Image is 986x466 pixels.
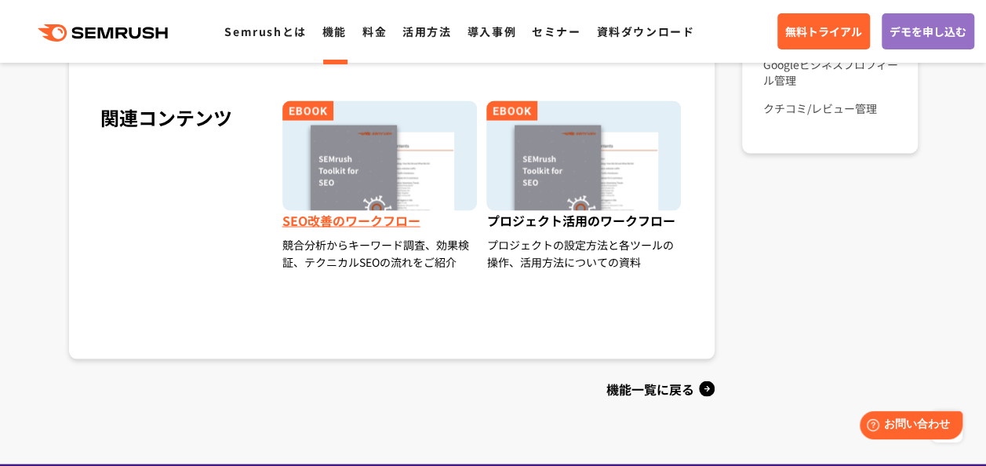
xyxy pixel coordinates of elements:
[322,24,347,39] a: 機能
[224,24,306,39] a: Semrushとは
[362,24,387,39] a: 料金
[762,49,904,93] a: Googleビジネスプロフィール管理
[486,210,683,235] span: プロジェクト活用のワークフロー
[282,235,479,270] div: 競合分析からキーワード調査、効果検証、テクニカルSEOの流れをご紹介
[69,376,715,401] a: 機能一覧に戻る
[777,13,870,49] a: 無料トライアル
[482,100,687,319] a: プロジェクト活用のワークフロー プロジェクトの設定方法と各ツールの操作、活用方法についての資料
[486,235,683,270] div: プロジェクトの設定方法と各ツールの操作、活用方法についての資料
[100,100,270,319] div: 関連コンテンツ
[846,405,969,449] iframe: Help widget launcher
[785,23,862,40] span: 無料トライアル
[596,24,694,39] a: 資料ダウンロード
[762,93,904,122] a: クチコミ/レビュー管理
[882,13,974,49] a: デモを申し込む
[890,23,966,40] span: デモを申し込む
[532,24,580,39] a: セミナー
[282,210,479,235] span: SEO改善のワークフロー
[278,100,483,290] a: SEO改善のワークフロー 競合分析からキーワード調査、効果検証、テクニカルSEOの流れをご紹介
[468,24,516,39] a: 導入事例
[402,24,451,39] a: 活用方法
